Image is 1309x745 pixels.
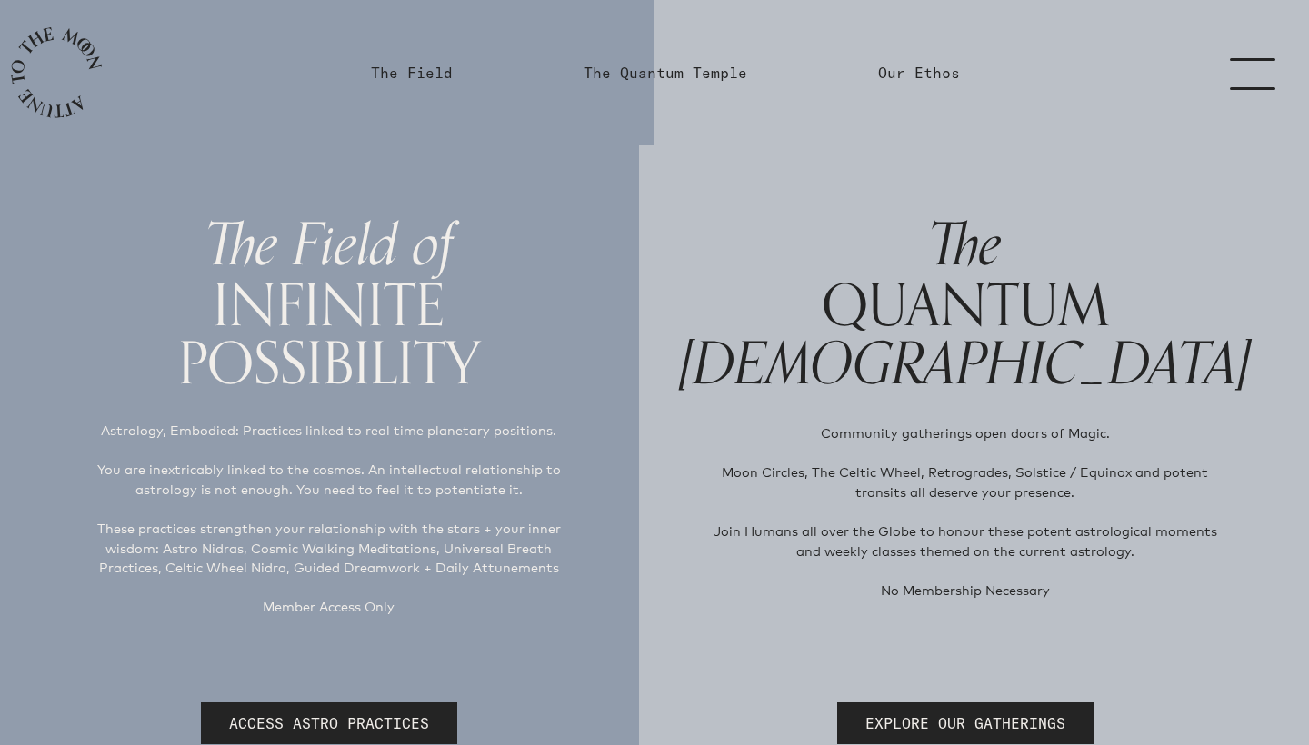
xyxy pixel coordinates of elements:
[584,62,747,84] a: The Quantum Temple
[837,702,1094,744] a: EXPLORE OUR GATHERINGS
[205,198,453,293] span: The Field of
[679,317,1251,412] span: [DEMOGRAPHIC_DATA]
[87,421,570,617] p: Astrology, Embodied: Practices linked to real time planetary positions. You are inextricably link...
[201,702,457,744] a: ACCESS ASTRO PRACTICES
[708,423,1222,600] p: Community gatherings open doors of Magic. Moon Circles, The Celtic Wheel, Retrogrades, Solstice /...
[371,62,453,84] a: The Field
[679,214,1251,394] h1: QUANTUM
[58,214,599,392] h1: INFINITE POSSIBILITY
[928,198,1002,293] span: The
[878,62,960,84] a: Our Ethos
